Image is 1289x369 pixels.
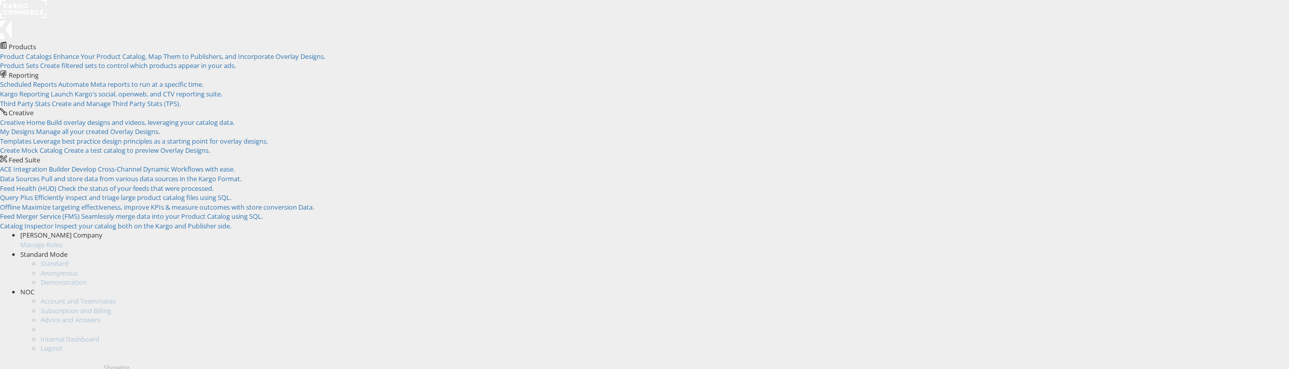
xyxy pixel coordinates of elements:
[53,52,325,61] span: Enhance Your Product Catalog, Map Them to Publishers, and Incorporate Overlay Designs.
[20,230,103,240] span: [PERSON_NAME] Company
[35,193,231,202] span: Efficiently inspect and triage large product catalog files using SQL.
[40,61,236,70] span: Create filtered sets to control which products appear in your ads.
[41,174,242,183] span: Pull and store data from various data sources in the Kargo Format.
[9,108,33,117] span: Creative
[41,259,69,268] a: Standard
[33,137,268,146] span: Leverage best practice design principles as a starting point for overlay designs.
[41,334,99,344] a: Internal Dashboard
[51,89,222,98] span: Launch Kargo's social, openweb, and CTV reporting suite.
[81,212,263,221] span: Seamlessly merge data into your Product Catalog using SQL.
[22,203,314,212] span: Maximize targeting effectiveness, improve KPIs & measure outcomes with store conversion Data.
[41,269,78,278] a: Anonymous
[41,344,62,353] a: Logout
[41,306,111,315] a: Subscription and Billing
[64,146,210,155] span: Create a test catalog to preview Overlay Designs.
[72,164,235,174] span: Develop Cross-Channel Dynamic Workflows with ease.
[36,127,160,136] span: Manage all your created Overlay Designs.
[41,315,100,324] a: Advice and Answers
[20,240,62,249] a: Manage Roles
[58,80,203,89] span: Automate Meta reports to run at a specific time.
[20,250,67,259] span: Standard Mode
[58,184,214,193] span: Check the status of your feeds that were processed.
[41,296,116,306] a: Account and Teammates
[52,99,181,108] span: Create and Manage Third Party Stats (TPS).
[55,221,231,230] span: Inspect your catalog both on the Kargo and Publisher side.
[20,287,35,296] span: NOC
[9,71,39,80] span: Reporting
[9,42,36,51] span: Products
[41,278,87,287] a: Demonstration
[47,118,234,127] span: Build overlay designs and videos, leveraging your catalog data.
[9,155,40,164] span: Feed Suite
